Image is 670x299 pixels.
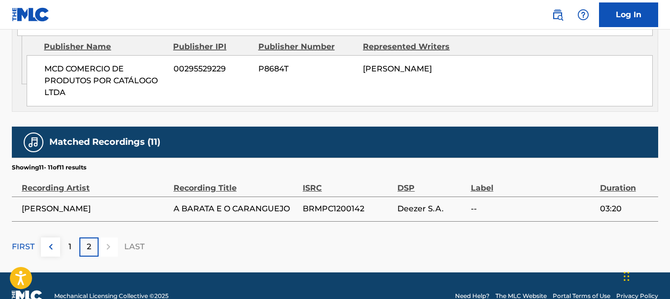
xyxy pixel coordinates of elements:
span: 00295529229 [174,63,251,75]
span: BRMPC1200142 [303,203,392,215]
div: DSP [397,172,465,194]
div: Widget de chat [621,252,670,299]
h5: Matched Recordings (11) [49,136,160,148]
iframe: Chat Widget [621,252,670,299]
img: search [552,9,564,21]
div: Publisher Number [258,41,356,53]
div: Duration [600,172,653,194]
span: P8684T [258,63,355,75]
div: Help [573,5,593,25]
p: LAST [124,241,144,253]
img: MLC Logo [12,7,50,22]
img: help [577,9,589,21]
p: 1 [69,241,71,253]
div: Publisher Name [44,41,166,53]
span: 03:20 [600,203,653,215]
div: Represented Writers [363,41,460,53]
span: [PERSON_NAME] [22,203,169,215]
div: Label [471,172,595,194]
span: A BARATA E O CARANGUEJO [174,203,298,215]
div: Publisher IPI [173,41,250,53]
a: Public Search [548,5,567,25]
div: Recording Artist [22,172,169,194]
p: Showing 11 - 11 of 11 results [12,163,86,172]
span: -- [471,203,595,215]
p: FIRST [12,241,35,253]
div: Arrastar [624,262,630,291]
span: MCD COMERCIO DE PRODUTOS POR CATÁLOGO LTDA [44,63,166,99]
p: 2 [87,241,91,253]
span: [PERSON_NAME] [363,64,432,73]
span: Deezer S.A. [397,203,465,215]
img: Matched Recordings [28,136,39,148]
a: Log In [599,2,658,27]
img: left [45,241,57,253]
div: Recording Title [174,172,298,194]
div: ISRC [303,172,392,194]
